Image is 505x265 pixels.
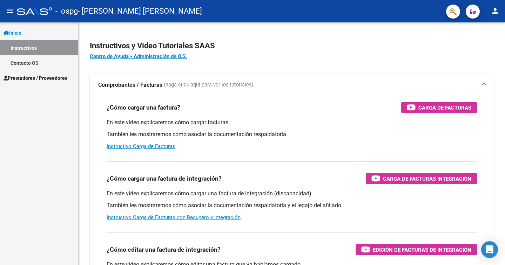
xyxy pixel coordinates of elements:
mat-icon: person [491,7,499,15]
h3: ¿Cómo cargar una factura de integración? [107,174,222,183]
span: Prestadores / Proveedores [4,74,67,82]
mat-expansion-panel-header: Comprobantes / Facturas (haga click aquí para ver los tutoriales) [90,74,494,96]
button: Edición de Facturas de integración [356,244,477,255]
span: Carga de Facturas [418,103,471,112]
p: En este video explicaremos cómo cargar una factura de integración (discapacidad). [107,190,477,197]
a: Instructivo Carga de Facturas con Recupero x Integración [107,214,241,221]
h2: Instructivos y Video Tutoriales SAAS [90,39,494,53]
a: Instructivo Carga de Facturas [107,143,175,149]
strong: Comprobantes / Facturas [98,81,162,89]
span: Edición de Facturas de integración [373,245,471,254]
span: Inicio [4,29,21,37]
mat-icon: menu [6,7,14,15]
p: También les mostraremos cómo asociar la documentación respaldatoria y el legajo del afiliado. [107,202,477,209]
p: También les mostraremos cómo asociar la documentación respaldatoria. [107,131,477,138]
span: (haga click aquí para ver los tutoriales) [164,81,253,89]
div: Open Intercom Messenger [481,241,498,258]
span: - [PERSON_NAME] [PERSON_NAME] [78,4,202,19]
a: Centro de Ayuda - Administración de O.S. [90,53,187,60]
h3: ¿Cómo editar una factura de integración? [107,245,221,254]
h3: ¿Cómo cargar una factura? [107,103,180,112]
button: Carga de Facturas Integración [366,173,477,184]
span: - ospg [55,4,78,19]
p: En este video explicaremos cómo cargar facturas. [107,119,477,126]
span: Carga de Facturas Integración [383,174,471,183]
button: Carga de Facturas [401,102,477,113]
